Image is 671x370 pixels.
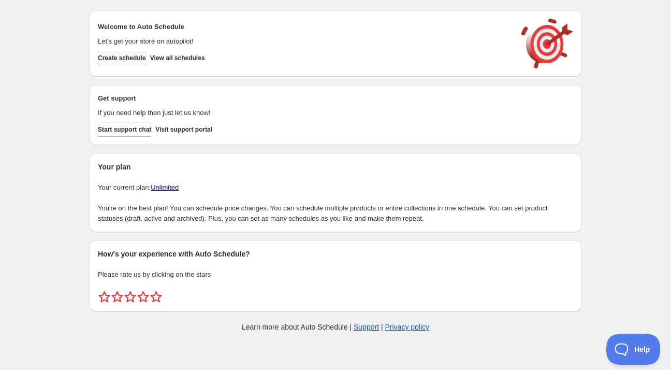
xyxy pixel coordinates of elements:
[151,183,179,191] a: Unlimited
[98,93,511,104] h2: Get support
[98,203,573,224] p: You're on the best plan! You can schedule price changes. You can schedule multiple products or en...
[98,36,511,47] p: Let's get your store on autopilot!
[98,108,511,118] p: If you need help then just let us know!
[606,334,661,365] iframe: Toggle Customer Support
[150,54,205,62] span: View all schedules
[98,249,573,259] h2: How's your experience with Auto Schedule?
[98,162,573,172] h2: Your plan
[98,51,146,65] button: Create schedule
[150,51,205,65] button: View all schedules
[155,125,212,134] span: Visit support portal
[98,22,511,32] h2: Welcome to Auto Schedule
[242,322,429,332] p: Learn more about Auto Schedule | |
[98,122,151,137] a: Start support chat
[98,182,573,193] p: Your current plan:
[155,122,212,137] a: Visit support portal
[98,269,573,280] p: Please rate us by clicking on the stars
[385,323,430,331] a: Privacy policy
[98,125,151,134] span: Start support chat
[98,54,146,62] span: Create schedule
[354,323,379,331] a: Support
